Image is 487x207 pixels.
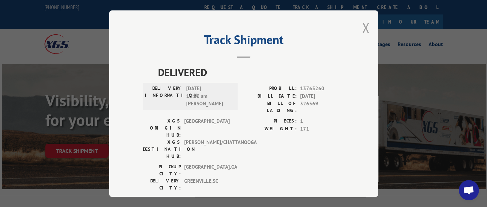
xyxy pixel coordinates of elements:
[244,85,297,93] label: PROBILL:
[362,19,370,37] button: Close modal
[143,139,181,160] label: XGS DESTINATION HUB:
[459,180,479,200] div: Open chat
[184,163,230,177] span: [GEOGRAPHIC_DATA] , GA
[300,117,344,125] span: 1
[244,117,297,125] label: PIECES:
[184,117,230,139] span: [GEOGRAPHIC_DATA]
[186,85,232,108] span: [DATE] 10:30 am [PERSON_NAME]
[143,163,181,177] label: PICKUP CITY:
[244,100,297,114] label: BILL OF LADING:
[184,177,230,192] span: GREENVILLE , SC
[145,85,183,108] label: DELIVERY INFORMATION:
[143,117,181,139] label: XGS ORIGIN HUB:
[300,92,344,100] span: [DATE]
[184,139,230,160] span: [PERSON_NAME]/CHATTANOOGA
[300,85,344,93] span: 13765260
[244,125,297,133] label: WEIGHT:
[244,92,297,100] label: BILL DATE:
[158,65,344,80] span: DELIVERED
[300,125,344,133] span: 171
[143,35,344,48] h2: Track Shipment
[143,177,181,192] label: DELIVERY CITY:
[300,100,344,114] span: 326569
